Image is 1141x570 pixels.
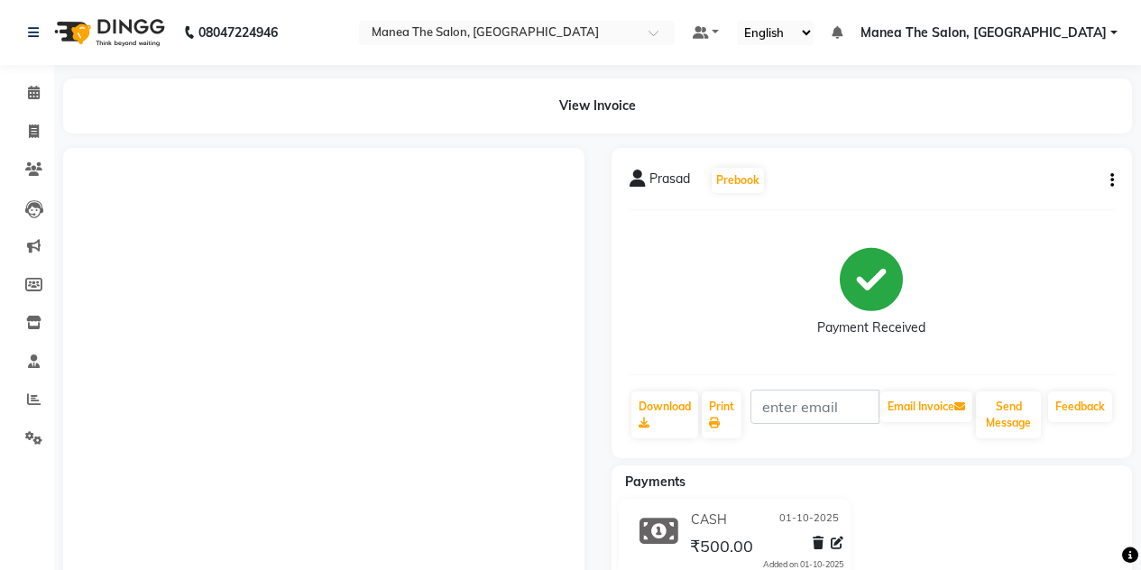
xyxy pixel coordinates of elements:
[691,510,727,529] span: CASH
[702,391,741,438] a: Print
[880,391,972,422] button: Email Invoice
[649,170,690,195] span: Prasad
[712,168,764,193] button: Prebook
[46,7,170,58] img: logo
[63,78,1132,133] div: View Invoice
[198,7,278,58] b: 08047224946
[690,536,753,561] span: ₹500.00
[779,510,839,529] span: 01-10-2025
[976,391,1041,438] button: Send Message
[625,473,686,490] span: Payments
[1048,391,1112,422] a: Feedback
[631,391,698,438] a: Download
[750,390,880,424] input: enter email
[817,318,925,337] div: Payment Received
[860,23,1107,42] span: Manea The Salon, [GEOGRAPHIC_DATA]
